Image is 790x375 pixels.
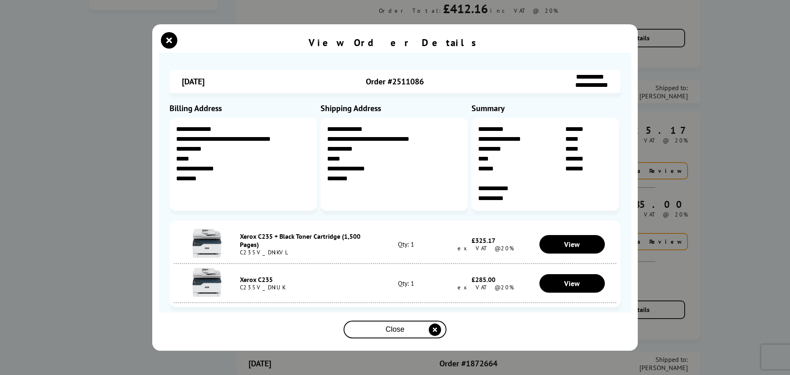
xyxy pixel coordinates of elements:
[472,236,495,245] span: £325.17
[564,240,580,249] span: View
[344,321,446,338] button: close modal
[564,279,580,288] span: View
[472,275,495,284] span: £285.00
[366,76,424,87] span: Order #2511086
[240,284,373,291] div: C235V_DNIUK
[309,36,481,49] div: View Order Details
[240,275,373,284] div: Xerox C235
[193,268,221,297] img: Xerox C235
[193,229,221,258] img: Xerox C235 + Black Toner Cartridge (1,500 Pages)
[373,240,439,248] div: Qty: 1
[163,34,175,47] button: close modal
[240,249,373,256] div: C235V_DNIKVL
[240,232,373,249] div: Xerox C235 + Black Toner Cartridge (1,500 Pages)
[182,76,204,87] span: [DATE]
[539,235,605,254] a: View
[170,103,318,114] div: Billing Address
[453,245,514,252] span: ex VAT @20%
[321,103,469,114] div: Shipping Address
[472,103,620,114] div: Summary
[453,284,514,291] span: ex VAT @20%
[373,279,439,287] div: Qty: 1
[539,274,605,293] a: View
[386,325,404,334] span: Close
